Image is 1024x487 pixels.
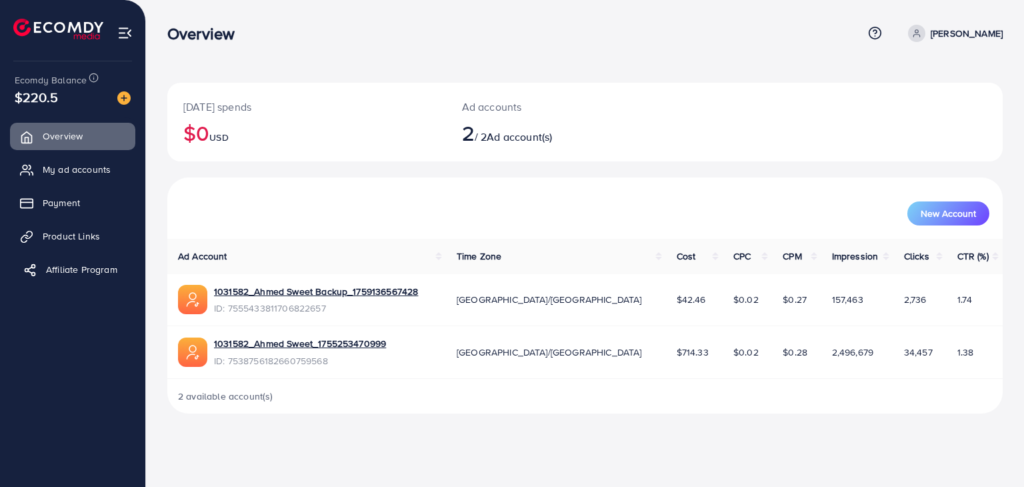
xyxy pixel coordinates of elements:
span: [GEOGRAPHIC_DATA]/[GEOGRAPHIC_DATA] [457,346,642,359]
span: 2,736 [904,293,927,306]
span: $42.46 [677,293,706,306]
p: Ad accounts [462,99,639,115]
span: Affiliate Program [46,263,117,276]
a: Overview [10,123,135,149]
span: Cost [677,250,696,263]
span: Overview [43,129,83,143]
span: 1.74 [957,293,973,306]
img: logo [13,19,103,39]
span: 2 [462,117,475,148]
span: ID: 7555433811706822657 [214,302,418,315]
iframe: Chat [967,427,1014,477]
span: $220.5 [15,87,58,107]
span: CPC [733,250,751,263]
a: 1031582_Ahmed Sweet Backup_1759136567428 [214,285,418,298]
span: $714.33 [677,346,709,359]
h2: / 2 [462,120,639,145]
span: Impression [832,250,879,263]
span: [GEOGRAPHIC_DATA]/[GEOGRAPHIC_DATA] [457,293,642,306]
a: 1031582_Ahmed Sweet_1755253470999 [214,337,386,350]
span: 2 available account(s) [178,390,273,403]
span: Ad account(s) [487,129,552,144]
span: USD [209,131,228,144]
span: Product Links [43,229,100,243]
span: Ad Account [178,250,227,263]
img: menu [117,25,133,41]
span: $0.02 [733,346,759,359]
a: Affiliate Program [10,256,135,283]
span: Time Zone [457,250,501,263]
span: $0.27 [783,293,807,306]
img: ic-ads-acc.e4c84228.svg [178,338,207,367]
span: 1.38 [957,346,974,359]
span: My ad accounts [43,163,111,176]
span: 157,463 [832,293,863,306]
span: Ecomdy Balance [15,73,87,87]
p: [PERSON_NAME] [931,25,1003,41]
p: [DATE] spends [183,99,430,115]
img: image [117,91,131,105]
span: $0.28 [783,346,807,359]
span: $0.02 [733,293,759,306]
span: 2,496,679 [832,346,873,359]
h2: $0 [183,120,430,145]
span: ID: 7538756182660759568 [214,354,386,368]
img: ic-ads-acc.e4c84228.svg [178,285,207,314]
span: New Account [921,209,976,218]
span: Payment [43,196,80,209]
span: CPM [783,250,801,263]
span: Clicks [904,250,929,263]
a: My ad accounts [10,156,135,183]
h3: Overview [167,24,245,43]
span: CTR (%) [957,250,989,263]
a: [PERSON_NAME] [903,25,1003,42]
span: 34,457 [904,346,933,359]
button: New Account [907,201,989,225]
a: Payment [10,189,135,216]
a: Product Links [10,223,135,250]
